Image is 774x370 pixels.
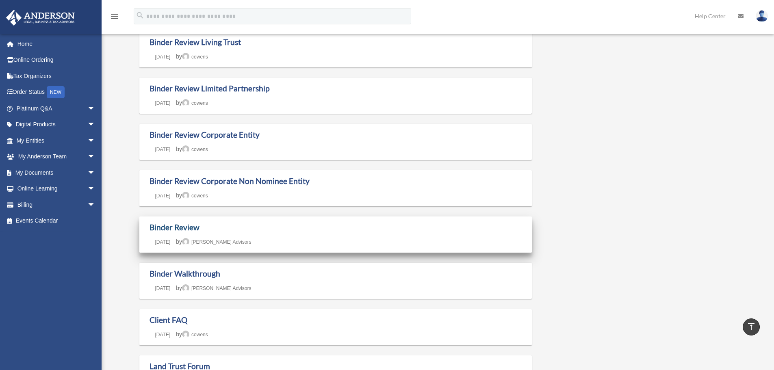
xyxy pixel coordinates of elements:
a: Binder Review Living Trust [150,37,241,47]
span: arrow_drop_down [87,181,104,197]
a: [DATE] [150,332,176,338]
div: NEW [47,86,65,98]
img: User Pic [756,10,768,22]
a: [DATE] [150,239,176,245]
a: [DATE] [150,193,176,199]
img: Anderson Advisors Platinum Portal [4,10,77,26]
a: [DATE] [150,147,176,152]
a: My Entitiesarrow_drop_down [6,132,108,149]
a: Binder Review [150,223,199,232]
span: by [176,238,251,245]
a: Events Calendar [6,213,108,229]
span: by [176,331,208,338]
a: cowens [182,147,208,152]
span: by [176,146,208,152]
a: Online Learningarrow_drop_down [6,181,108,197]
a: vertical_align_top [743,318,760,335]
span: arrow_drop_down [87,197,104,213]
span: arrow_drop_down [87,132,104,149]
a: Digital Productsarrow_drop_down [6,117,108,133]
a: Billingarrow_drop_down [6,197,108,213]
a: My Documentsarrow_drop_down [6,164,108,181]
i: menu [110,11,119,21]
i: vertical_align_top [746,322,756,331]
a: My Anderson Teamarrow_drop_down [6,149,108,165]
a: [PERSON_NAME] Advisors [182,286,251,291]
span: arrow_drop_down [87,100,104,117]
a: Binder Walkthrough [150,269,220,278]
a: cowens [182,100,208,106]
a: cowens [182,332,208,338]
span: by [176,53,208,60]
a: menu [110,14,119,21]
span: by [176,285,251,291]
span: arrow_drop_down [87,164,104,181]
a: cowens [182,54,208,60]
span: arrow_drop_down [87,117,104,133]
a: Binder Review Corporate Non Nominee Entity [150,176,310,186]
a: Online Ordering [6,52,108,68]
a: [DATE] [150,54,176,60]
a: Tax Organizers [6,68,108,84]
span: arrow_drop_down [87,149,104,165]
i: search [136,11,145,20]
a: cowens [182,193,208,199]
a: Binder Review Limited Partnership [150,84,270,93]
a: Home [6,36,104,52]
a: [PERSON_NAME] Advisors [182,239,251,245]
a: Client FAQ [150,315,187,325]
span: by [176,100,208,106]
a: Binder Review Corporate Entity [150,130,260,139]
a: [DATE] [150,100,176,106]
a: Order StatusNEW [6,84,108,101]
a: [DATE] [150,286,176,291]
span: by [176,192,208,199]
a: Platinum Q&Aarrow_drop_down [6,100,108,117]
